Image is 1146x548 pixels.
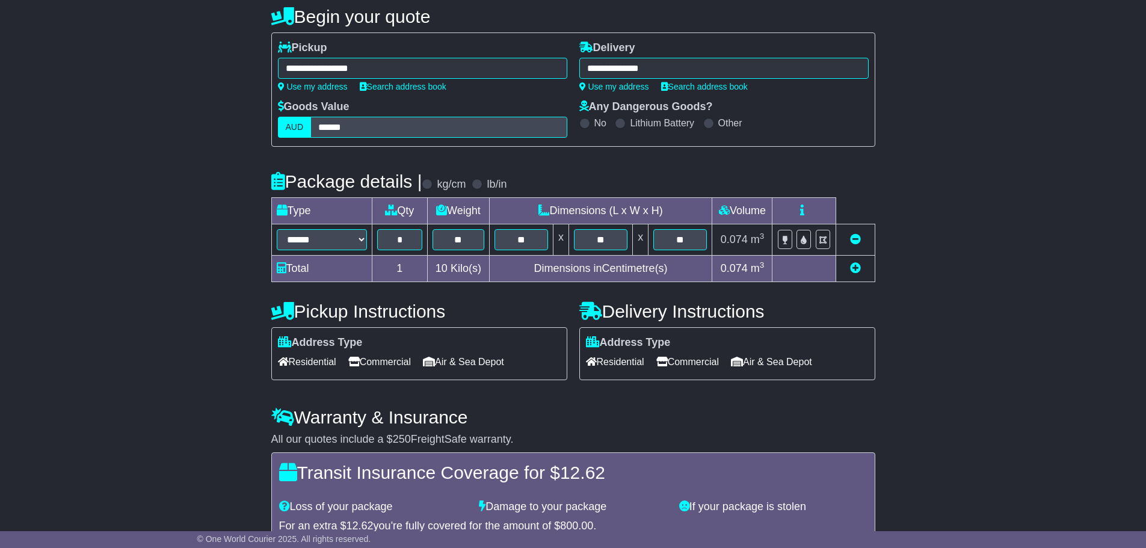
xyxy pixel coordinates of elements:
[347,520,374,532] span: 12.62
[423,353,504,371] span: Air & Sea Depot
[372,256,428,282] td: 1
[579,42,635,55] label: Delivery
[673,500,873,514] div: If your package is stolen
[721,233,748,245] span: 0.074
[718,117,742,129] label: Other
[594,117,606,129] label: No
[271,171,422,191] h4: Package details |
[278,82,348,91] a: Use my address
[271,198,372,224] td: Type
[586,353,644,371] span: Residential
[278,353,336,371] span: Residential
[197,534,371,544] span: © One World Courier 2025. All rights reserved.
[278,336,363,349] label: Address Type
[428,198,490,224] td: Weight
[437,178,466,191] label: kg/cm
[348,353,411,371] span: Commercial
[271,7,875,26] h4: Begin your quote
[850,233,861,245] a: Remove this item
[360,82,446,91] a: Search address book
[712,198,772,224] td: Volume
[586,336,671,349] label: Address Type
[279,463,867,482] h4: Transit Insurance Coverage for $
[661,82,748,91] a: Search address book
[721,262,748,274] span: 0.074
[560,463,605,482] span: 12.62
[731,353,812,371] span: Air & Sea Depot
[489,256,712,282] td: Dimensions in Centimetre(s)
[271,433,875,446] div: All our quotes include a $ FreightSafe warranty.
[279,520,867,533] div: For an extra $ you're fully covered for the amount of $ .
[579,301,875,321] h4: Delivery Instructions
[273,500,473,514] div: Loss of your package
[428,256,490,282] td: Kilo(s)
[278,100,350,114] label: Goods Value
[553,224,568,256] td: x
[489,198,712,224] td: Dimensions (L x W x H)
[850,262,861,274] a: Add new item
[760,260,765,269] sup: 3
[656,353,719,371] span: Commercial
[372,198,428,224] td: Qty
[473,500,673,514] div: Damage to your package
[271,256,372,282] td: Total
[760,232,765,241] sup: 3
[751,233,765,245] span: m
[271,407,875,427] h4: Warranty & Insurance
[579,82,649,91] a: Use my address
[278,117,312,138] label: AUD
[278,42,327,55] label: Pickup
[633,224,648,256] td: x
[630,117,694,129] label: Lithium Battery
[751,262,765,274] span: m
[560,520,593,532] span: 800.00
[487,178,507,191] label: lb/in
[393,433,411,445] span: 250
[579,100,713,114] label: Any Dangerous Goods?
[436,262,448,274] span: 10
[271,301,567,321] h4: Pickup Instructions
